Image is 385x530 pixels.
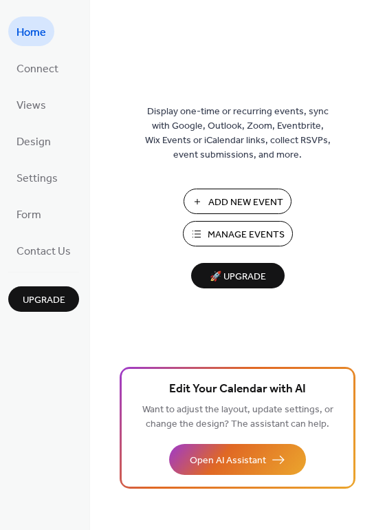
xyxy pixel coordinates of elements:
[8,126,59,156] a: Design
[169,380,306,399] span: Edit Your Calendar with AI
[8,199,49,229] a: Form
[184,189,291,214] button: Add New Event
[8,17,54,46] a: Home
[23,293,65,308] span: Upgrade
[8,286,79,312] button: Upgrade
[16,241,71,262] span: Contact Us
[208,228,285,242] span: Manage Events
[16,168,58,189] span: Settings
[199,268,276,286] span: 🚀 Upgrade
[16,204,41,226] span: Form
[8,235,79,265] a: Contact Us
[16,95,46,116] span: Views
[183,221,293,246] button: Manage Events
[8,89,54,119] a: Views
[191,263,285,288] button: 🚀 Upgrade
[169,444,306,475] button: Open AI Assistant
[16,59,58,80] span: Connect
[190,454,266,468] span: Open AI Assistant
[16,22,46,43] span: Home
[142,401,333,434] span: Want to adjust the layout, update settings, or change the design? The assistant can help.
[145,105,331,162] span: Display one-time or recurring events, sync with Google, Outlook, Zoom, Eventbrite, Wix Events or ...
[16,131,51,153] span: Design
[8,53,67,83] a: Connect
[8,162,66,192] a: Settings
[208,195,283,210] span: Add New Event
